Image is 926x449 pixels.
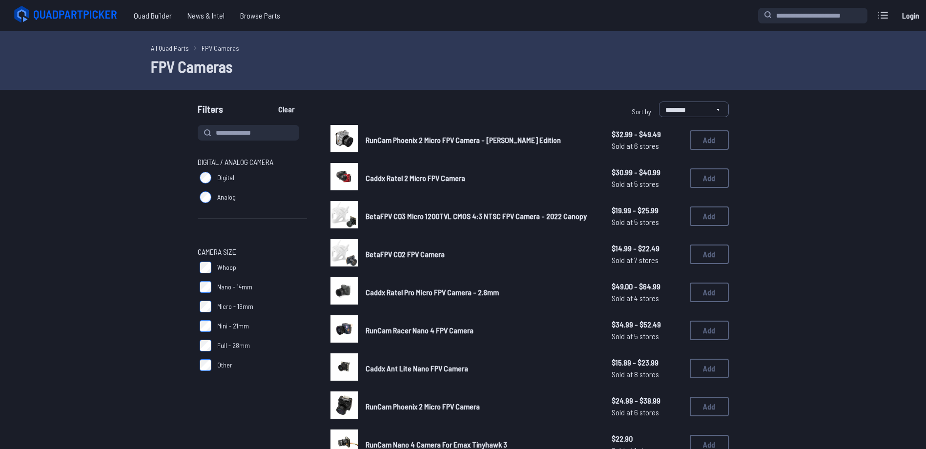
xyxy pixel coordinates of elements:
[366,172,596,184] a: Caddx Ratel 2 Micro FPV Camera
[612,204,682,216] span: $19.99 - $25.99
[330,201,358,231] a: image
[690,206,729,226] button: Add
[366,286,596,298] a: Caddx Ratel Pro Micro FPV Camera - 2.8mm
[330,391,358,422] a: image
[690,168,729,188] button: Add
[330,239,358,266] img: image
[632,107,651,116] span: Sort by
[366,326,473,335] span: RunCam Racer Nano 4 FPV Camera
[612,357,682,368] span: $15.89 - $23.99
[659,102,729,117] select: Sort by
[217,302,253,311] span: Micro - 19mm
[217,192,236,202] span: Analog
[366,211,587,221] span: BetaFPV C03 Micro 1200TVL CMOS 4:3 NTSC FPV Camera - 2022 Canopy
[198,102,223,121] span: Filters
[330,125,358,155] a: image
[202,43,239,53] a: FPV Cameras
[200,191,211,203] input: Analog
[330,277,358,305] img: image
[612,395,682,407] span: $24.99 - $38.99
[612,140,682,152] span: Sold at 6 stores
[330,353,358,381] img: image
[217,173,234,183] span: Digital
[198,246,236,258] span: Camera Size
[366,402,480,411] span: RunCam Phoenix 2 Micro FPV Camera
[690,245,729,264] button: Add
[366,135,561,144] span: RunCam Phoenix 2 Micro FPV Camera - [PERSON_NAME] Edition
[366,440,507,449] span: RunCam Nano 4 Camera For Emax Tinyhawk 3
[126,6,180,25] a: Quad Builder
[366,248,596,260] a: BetaFPV C02 FPV Camera
[690,321,729,340] button: Add
[612,178,682,190] span: Sold at 5 stores
[151,43,189,53] a: All Quad Parts
[899,6,922,25] a: Login
[612,407,682,418] span: Sold at 6 stores
[366,325,596,336] a: RunCam Racer Nano 4 FPV Camera
[217,282,252,292] span: Nano - 14mm
[200,340,211,351] input: Full - 28mm
[200,301,211,312] input: Micro - 19mm
[612,243,682,254] span: $14.99 - $22.49
[366,173,465,183] span: Caddx Ratel 2 Micro FPV Camera
[330,163,358,193] a: image
[180,6,232,25] a: News & Intel
[612,433,682,445] span: $22.90
[690,397,729,416] button: Add
[200,262,211,273] input: Whoop
[217,360,232,370] span: Other
[612,292,682,304] span: Sold at 4 stores
[690,283,729,302] button: Add
[198,156,273,168] span: Digital / Analog Camera
[217,263,236,272] span: Whoop
[217,341,250,350] span: Full - 28mm
[366,210,596,222] a: BetaFPV C03 Micro 1200TVL CMOS 4:3 NTSC FPV Camera - 2022 Canopy
[366,249,445,259] span: BetaFPV C02 FPV Camera
[330,125,358,152] img: image
[232,6,288,25] a: Browse Parts
[690,130,729,150] button: Add
[612,216,682,228] span: Sold at 5 stores
[612,166,682,178] span: $30.99 - $40.99
[366,363,596,374] a: Caddx Ant Lite Nano FPV Camera
[612,281,682,292] span: $49.00 - $64.99
[330,239,358,269] a: image
[200,320,211,332] input: Mini - 21mm
[151,55,776,78] h1: FPV Cameras
[330,201,358,228] img: image
[366,287,499,297] span: Caddx Ratel Pro Micro FPV Camera - 2.8mm
[330,315,358,343] img: image
[366,401,596,412] a: RunCam Phoenix 2 Micro FPV Camera
[200,281,211,293] input: Nano - 14mm
[366,364,468,373] span: Caddx Ant Lite Nano FPV Camera
[200,172,211,184] input: Digital
[612,319,682,330] span: $34.99 - $52.49
[330,353,358,384] a: image
[330,391,358,419] img: image
[330,315,358,346] a: image
[366,134,596,146] a: RunCam Phoenix 2 Micro FPV Camera - [PERSON_NAME] Edition
[612,368,682,380] span: Sold at 8 stores
[330,277,358,307] a: image
[200,359,211,371] input: Other
[612,330,682,342] span: Sold at 5 stores
[612,254,682,266] span: Sold at 7 stores
[217,321,249,331] span: Mini - 21mm
[612,128,682,140] span: $32.99 - $49.49
[330,163,358,190] img: image
[690,359,729,378] button: Add
[270,102,303,117] button: Clear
